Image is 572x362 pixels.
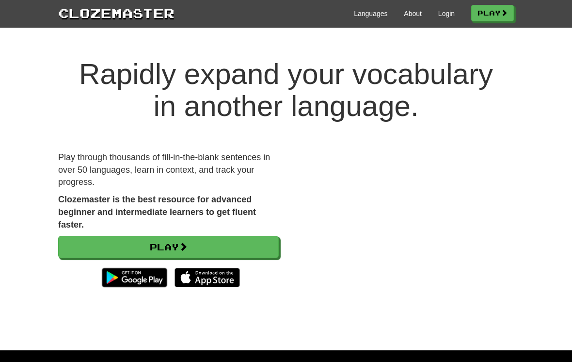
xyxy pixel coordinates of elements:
a: Play [58,236,279,258]
a: Clozemaster [58,4,175,22]
a: Play [471,5,514,21]
p: Play through thousands of fill-in-the-blank sentences in over 50 languages, learn in context, and... [58,151,279,189]
strong: Clozemaster is the best resource for advanced beginner and intermediate learners to get fluent fa... [58,195,256,229]
a: Login [438,9,455,18]
a: Languages [354,9,387,18]
img: Download_on_the_App_Store_Badge_US-UK_135x40-25178aeef6eb6b83b96f5f2d004eda3bffbb37122de64afbaef7... [175,268,240,287]
img: Get it on Google Play [97,263,172,292]
a: About [404,9,422,18]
